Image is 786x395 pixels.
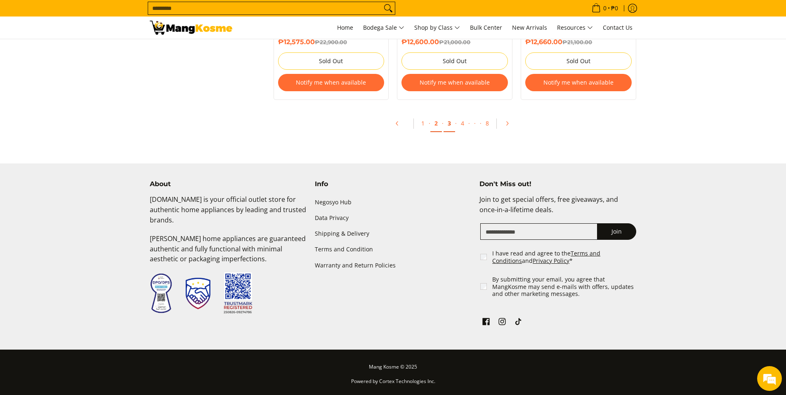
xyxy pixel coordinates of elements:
[512,316,524,330] a: See Mang Kosme on TikTok
[610,5,619,11] span: ₱0
[442,119,444,127] span: ·
[150,273,172,314] img: Data Privacy Seal
[439,39,470,45] del: ₱21,000.00
[241,17,637,39] nav: Main Menu
[150,194,307,233] p: [DOMAIN_NAME] is your official outlet store for authentic home appliances by leading and trusted ...
[457,115,468,131] a: 4
[430,115,442,132] a: 2
[492,276,637,298] label: By submitting your email, you agree that MangKosme may send e-mails with offers, updates and othe...
[602,5,608,11] span: 0
[525,52,632,70] button: Sold Out
[512,24,547,31] span: New Arrivals
[150,234,307,272] p: [PERSON_NAME] home appliances are guaranteed authentic and fully functional with minimal aestheti...
[48,104,114,187] span: We're online!
[315,258,472,273] a: Warranty and Return Policies
[470,115,480,131] span: ·
[553,17,597,39] a: Resources
[417,115,429,131] a: 1
[150,21,232,35] img: Bodega Sale Aircon l Mang Kosme: Home Appliances Warehouse Sale | Page 2
[150,362,637,376] p: Mang Kosme © 2025
[43,46,139,57] div: Chat with us now
[444,115,455,132] a: 3
[492,250,637,264] label: I have read and agree to the and *
[479,180,636,188] h4: Don't Miss out!
[337,24,353,31] span: Home
[278,38,385,46] h6: ₱12,575.00
[466,17,506,39] a: Bulk Center
[429,119,430,127] span: ·
[533,257,569,265] a: Privacy Policy
[525,38,632,46] h6: ₱12,660.00
[401,52,508,70] button: Sold Out
[589,4,621,13] span: •
[455,119,457,127] span: ·
[333,17,357,39] a: Home
[4,225,157,254] textarea: Type your message and hit 'Enter'
[401,74,508,91] button: Notify me when available
[278,52,385,70] button: Sold Out
[470,24,502,31] span: Bulk Center
[359,17,408,39] a: Bodega Sale
[508,17,551,39] a: New Arrivals
[496,316,508,330] a: See Mang Kosme on Instagram
[599,17,637,39] a: Contact Us
[150,180,307,188] h4: About
[414,23,460,33] span: Shop by Class
[135,4,155,24] div: Minimize live chat window
[603,24,633,31] span: Contact Us
[315,39,347,45] del: ₱22,900.00
[315,180,472,188] h4: Info
[479,194,636,223] p: Join to get special offers, free giveaways, and once-in-a-lifetime deals.
[562,39,592,45] del: ₱21,100.00
[150,376,637,391] p: Powered by Cortex Technologies Inc.
[597,223,636,240] button: Join
[363,23,404,33] span: Bodega Sale
[492,249,600,265] a: Terms and Conditions
[269,112,641,139] ul: Pagination
[410,17,464,39] a: Shop by Class
[480,119,482,127] span: ·
[278,74,385,91] button: Notify me when available
[224,272,253,314] img: Trustmark QR
[315,226,472,242] a: Shipping & Delivery
[557,23,593,33] span: Resources
[315,242,472,258] a: Terms and Condition
[480,316,492,330] a: See Mang Kosme on Facebook
[382,2,395,14] button: Search
[525,74,632,91] button: Notify me when available
[401,38,508,46] h6: ₱12,600.00
[482,115,493,131] a: 8
[468,119,470,127] span: ·
[315,194,472,210] a: Negosyo Hub
[186,278,210,309] img: Trustmark Seal
[315,211,472,226] a: Data Privacy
